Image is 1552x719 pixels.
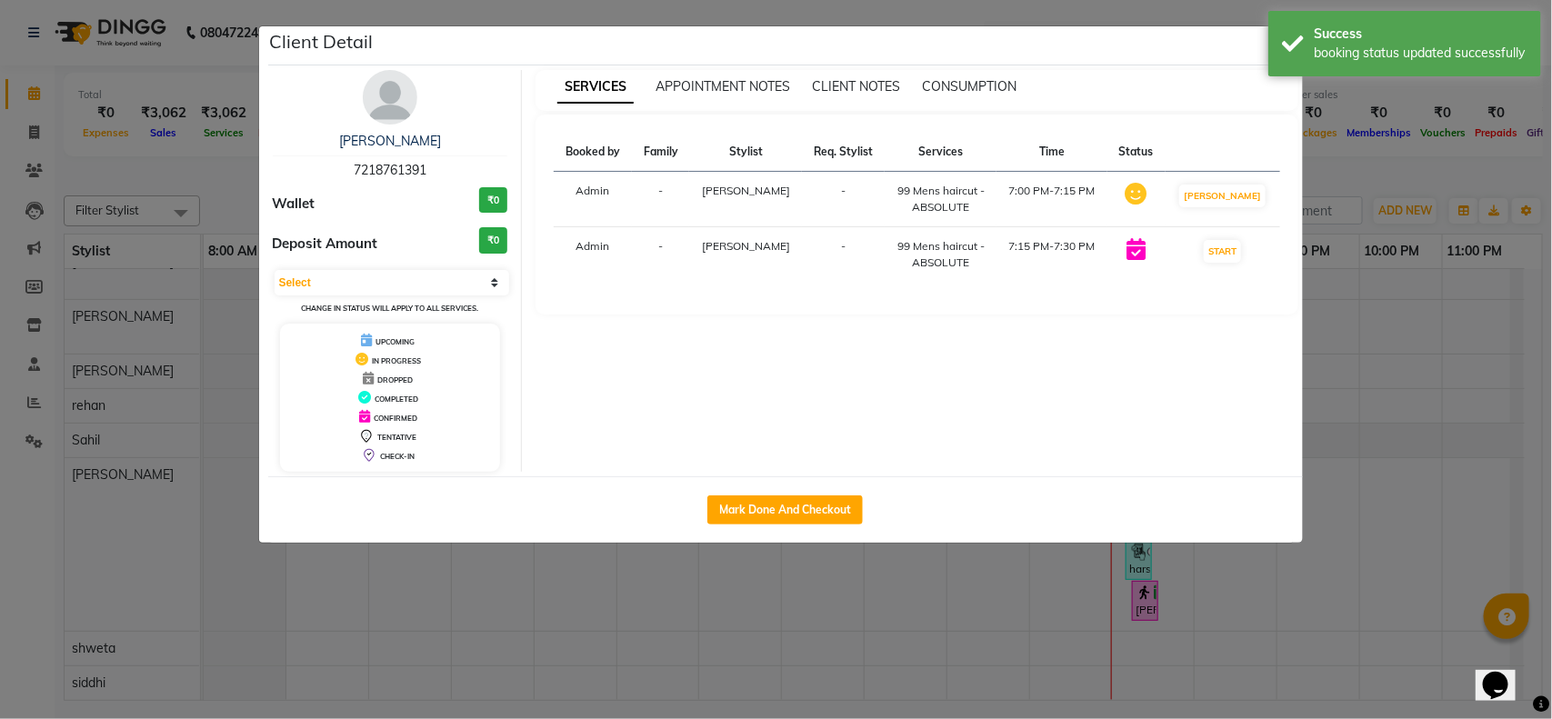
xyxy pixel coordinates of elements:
[375,394,418,404] span: COMPLETED
[896,183,986,215] div: 99 Mens haircut - ABSOLUTE
[996,133,1107,172] th: Time
[363,70,417,125] img: avatar
[557,71,634,104] span: SERVICES
[802,133,885,172] th: Req. Stylist
[885,133,996,172] th: Services
[702,239,790,253] span: [PERSON_NAME]
[1107,133,1165,172] th: Status
[802,227,885,283] td: -
[273,234,378,255] span: Deposit Amount
[554,227,632,283] td: Admin
[375,337,415,346] span: UPCOMING
[922,78,1016,95] span: CONSUMPTION
[812,78,900,95] span: CLIENT NOTES
[632,172,689,227] td: -
[372,356,421,365] span: IN PROGRESS
[996,227,1107,283] td: 7:15 PM-7:30 PM
[689,133,802,172] th: Stylist
[554,172,632,227] td: Admin
[632,227,689,283] td: -
[374,414,417,423] span: CONFIRMED
[273,194,315,215] span: Wallet
[339,133,441,149] a: [PERSON_NAME]
[896,238,986,271] div: 99 Mens haircut - ABSOLUTE
[1476,646,1534,701] iframe: chat widget
[301,304,478,313] small: Change in status will apply to all services.
[1204,240,1241,263] button: START
[479,187,507,214] h3: ₹0
[270,28,374,55] h5: Client Detail
[632,133,689,172] th: Family
[354,162,426,178] span: 7218761391
[377,433,416,442] span: TENTATIVE
[996,172,1107,227] td: 7:00 PM-7:15 PM
[802,172,885,227] td: -
[1314,25,1527,44] div: Success
[707,495,863,524] button: Mark Done And Checkout
[554,133,632,172] th: Booked by
[702,184,790,197] span: [PERSON_NAME]
[380,452,415,461] span: CHECK-IN
[479,227,507,254] h3: ₹0
[1179,185,1266,207] button: [PERSON_NAME]
[377,375,413,384] span: DROPPED
[1314,44,1527,63] div: booking status updated successfully
[656,78,790,95] span: APPOINTMENT NOTES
